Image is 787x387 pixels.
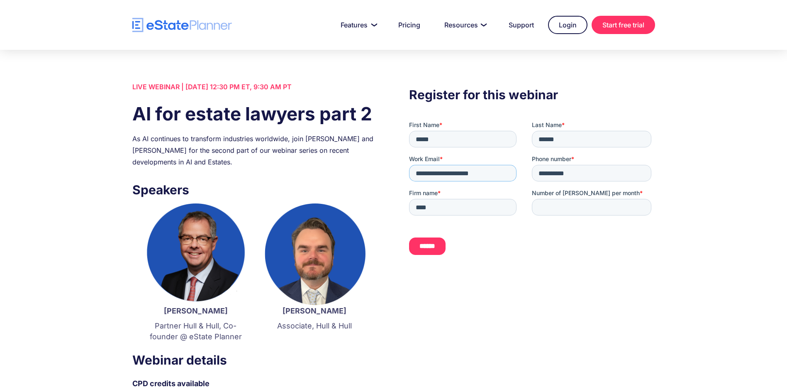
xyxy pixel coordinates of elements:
a: Resources [434,17,495,33]
strong: [PERSON_NAME] [283,306,346,315]
a: Support [499,17,544,33]
p: Partner Hull & Hull, Co-founder @ eState Planner [145,321,247,342]
h3: Register for this webinar [409,85,655,104]
h3: Webinar details [132,350,378,370]
a: Pricing [388,17,430,33]
a: Login [548,16,587,34]
h3: Speakers [132,180,378,199]
a: Features [331,17,384,33]
a: home [132,18,232,32]
strong: [PERSON_NAME] [164,306,228,315]
div: LIVE WEBINAR | [DATE] 12:30 PM ET, 9:30 AM PT [132,81,378,93]
div: As AI continues to transform industries worldwide, join [PERSON_NAME] and [PERSON_NAME] for the s... [132,133,378,168]
a: Start free trial [592,16,655,34]
iframe: Form 0 [409,121,655,262]
p: Associate, Hull & Hull [263,321,365,331]
h1: AI for estate lawyers part 2 [132,101,378,127]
